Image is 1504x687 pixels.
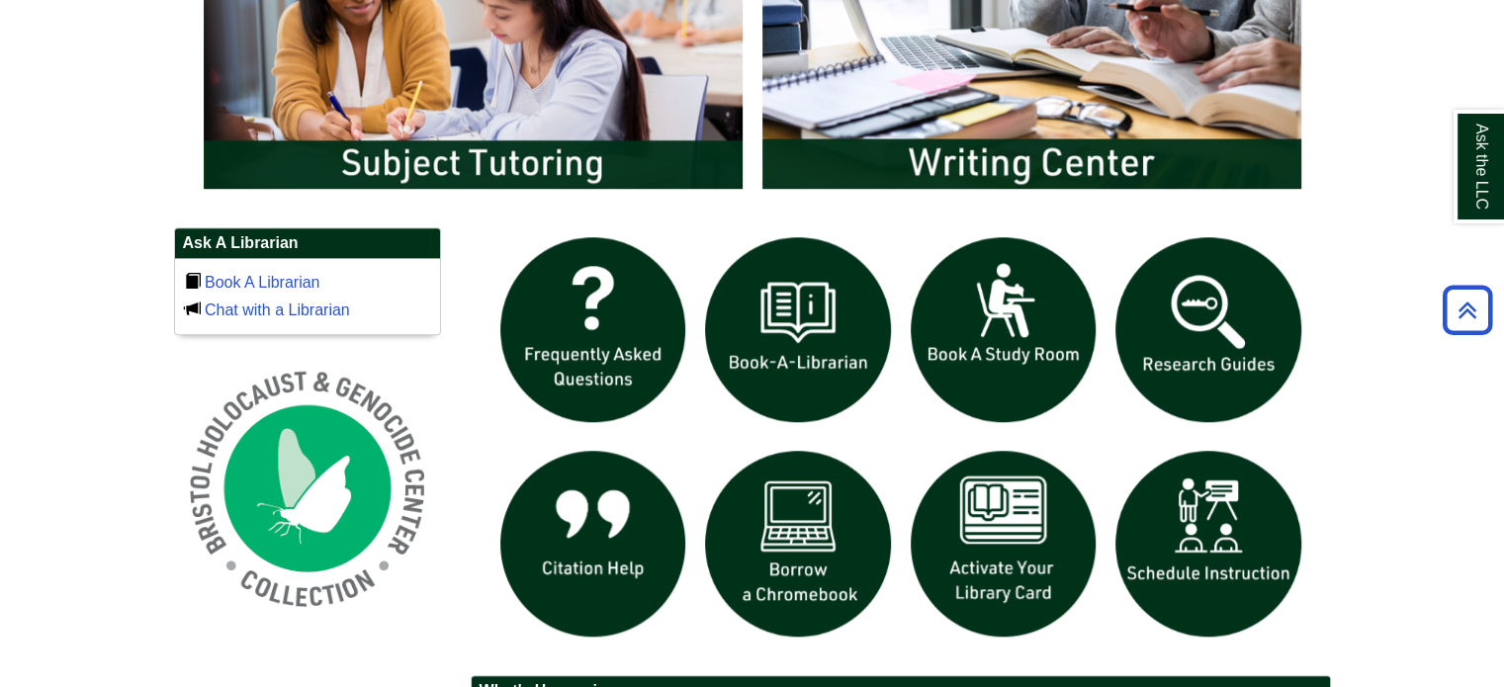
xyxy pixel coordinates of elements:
a: Chat with a Librarian [205,301,350,318]
div: slideshow [490,227,1311,655]
img: Book a Librarian icon links to book a librarian web page [695,227,901,433]
img: Holocaust and Genocide Collection [174,355,441,622]
img: Research Guides icon links to research guides web page [1106,227,1311,433]
a: Back to Top [1436,297,1499,323]
img: For faculty. Schedule Library Instruction icon links to form. [1106,441,1311,646]
img: book a study room icon links to book a study room web page [901,227,1106,433]
img: Borrow a chromebook icon links to the borrow a chromebook web page [695,441,901,646]
a: Book A Librarian [205,274,320,291]
h2: Ask A Librarian [175,228,440,259]
img: frequently asked questions [490,227,696,433]
img: citation help icon links to citation help guide page [490,441,696,646]
img: activate Library Card icon links to form to activate student ID into library card [901,441,1106,646]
